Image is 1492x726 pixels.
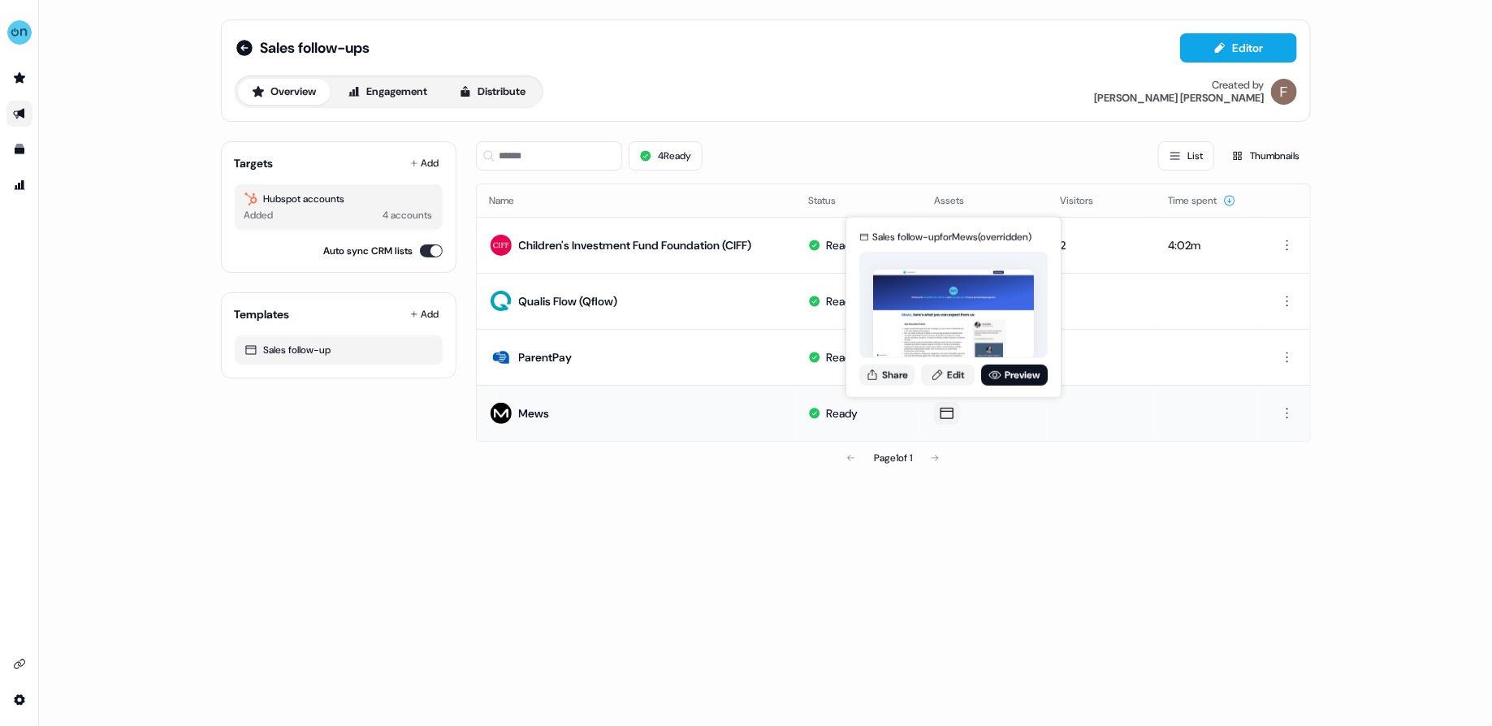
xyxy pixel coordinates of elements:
div: Created by [1213,79,1265,92]
button: Time spent [1168,186,1236,215]
div: Mews [519,405,550,421]
div: Ready [826,405,858,421]
div: Children's Investment Fund Foundation (CIFF) [519,237,752,253]
div: [PERSON_NAME] [PERSON_NAME] [1095,92,1265,105]
img: Felix [1271,79,1297,105]
a: Go to templates [6,136,32,162]
div: 4:02m [1168,237,1246,253]
div: Qualis Flow (Qflow) [519,293,618,309]
div: Sales follow-up for Mews (overridden) [872,229,1031,245]
div: Ready [826,349,858,365]
div: Sales follow-up [244,342,433,358]
button: Visitors [1060,186,1113,215]
button: Distribute [445,79,540,105]
div: ParentPay [519,349,573,365]
div: Hubspot accounts [244,191,433,207]
div: Ready [826,293,858,309]
button: Name [490,186,534,215]
a: Go to integrations [6,651,32,677]
img: asset preview [873,269,1034,359]
th: Assets [921,184,1047,217]
div: Templates [235,306,290,322]
button: List [1158,141,1214,171]
a: Editor [1180,41,1297,58]
button: Overview [238,79,331,105]
button: Engagement [334,79,442,105]
button: Share [859,364,915,385]
div: Ready [826,237,858,253]
button: Add [407,303,443,326]
button: Thumbnails [1221,141,1311,171]
button: Add [407,152,443,175]
div: 4 accounts [383,207,433,223]
button: Editor [1180,33,1297,63]
div: 2 [1060,237,1142,253]
div: Added [244,207,274,223]
label: Auto sync CRM lists [324,243,413,259]
a: Go to integrations [6,687,32,713]
a: Edit [921,364,975,385]
a: Go to prospects [6,65,32,91]
a: Preview [981,364,1048,385]
a: Go to outbound experience [6,101,32,127]
span: Sales follow-ups [261,38,370,58]
div: Page 1 of 1 [874,450,912,466]
div: Targets [235,155,274,171]
button: 4Ready [629,141,703,171]
button: Status [808,186,855,215]
a: Go to attribution [6,172,32,198]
